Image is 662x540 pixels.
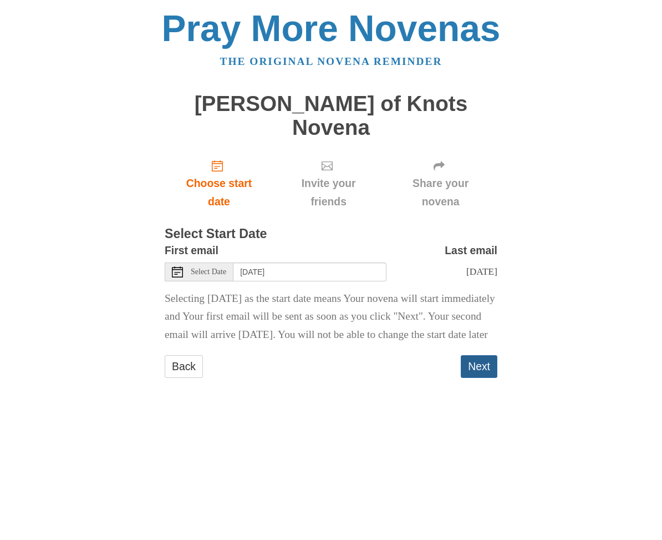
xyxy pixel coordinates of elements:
[191,268,226,276] span: Select Date
[165,355,203,378] a: Back
[445,241,497,260] label: Last email
[176,174,262,211] span: Choose start date
[466,266,497,277] span: [DATE]
[384,150,497,216] div: Click "Next" to confirm your start date first.
[220,55,442,67] a: The original novena reminder
[165,227,497,241] h3: Select Start Date
[165,290,497,345] p: Selecting [DATE] as the start date means Your novena will start immediately and Your first email ...
[165,241,218,260] label: First email
[461,355,497,378] button: Next
[233,263,386,281] input: Use the arrow keys to pick a date
[273,150,384,216] div: Click "Next" to confirm your start date first.
[165,92,497,139] h1: [PERSON_NAME] of Knots Novena
[284,174,373,211] span: Invite your friends
[165,150,273,216] a: Choose start date
[395,174,486,211] span: Share your novena
[162,8,501,49] a: Pray More Novenas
